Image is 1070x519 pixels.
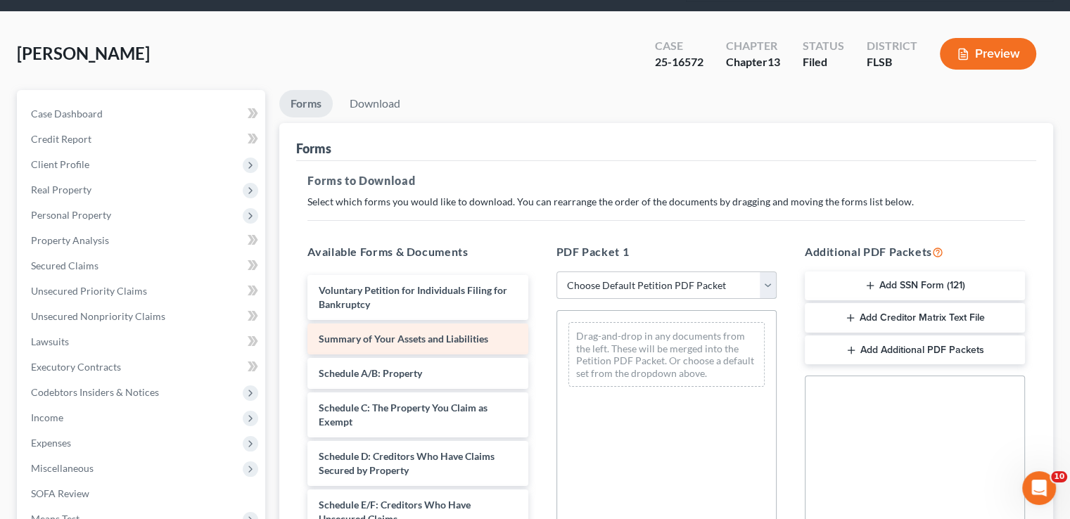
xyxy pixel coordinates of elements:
[655,38,703,54] div: Case
[31,108,103,120] span: Case Dashboard
[319,450,495,476] span: Schedule D: Creditors Who Have Claims Secured by Property
[20,253,265,278] a: Secured Claims
[31,259,98,271] span: Secured Claims
[805,243,1025,260] h5: Additional PDF Packets
[805,303,1025,333] button: Add Creditor Matrix Text File
[23,153,219,250] div: The court has added a new Credit Counseling Field that we need to update upon filing. Please remo...
[20,304,265,329] a: Unsecured Nonpriority Claims
[20,354,265,380] a: Executory Contracts
[31,487,89,499] span: SOFA Review
[805,335,1025,365] button: Add Additional PDF Packets
[867,38,917,54] div: District
[11,110,231,258] div: 🚨ATTN: [GEOGRAPHIC_DATA] of [US_STATE]The court has added a new Credit Counseling Field that we n...
[319,402,488,428] span: Schedule C: The Property You Claim as Exempt
[22,411,33,423] button: Emoji picker
[31,386,159,398] span: Codebtors Insiders & Notices
[89,411,101,423] button: Start recording
[31,462,94,474] span: Miscellaneous
[220,6,247,32] button: Home
[67,411,78,423] button: Upload attachment
[247,6,272,31] div: Close
[31,133,91,145] span: Credit Report
[31,158,89,170] span: Client Profile
[31,411,63,423] span: Income
[31,335,69,347] span: Lawsuits
[307,243,528,260] h5: Available Forms & Documents
[20,228,265,253] a: Property Analysis
[40,8,63,30] img: Profile image for Katie
[31,361,121,373] span: Executory Contracts
[803,54,844,70] div: Filed
[31,285,147,297] span: Unsecured Priority Claims
[867,54,917,70] div: FLSB
[556,243,777,260] h5: PDF Packet 1
[803,38,844,54] div: Status
[68,18,131,32] p: Active 2h ago
[17,43,150,63] span: [PERSON_NAME]
[241,406,264,428] button: Send a message…
[20,481,265,506] a: SOFA Review
[307,195,1025,209] p: Select which forms you would like to download. You can rearrange the order of the documents by dr...
[31,184,91,196] span: Real Property
[12,382,269,406] textarea: Message…
[20,329,265,354] a: Lawsuits
[68,7,160,18] h1: [PERSON_NAME]
[9,6,36,32] button: go back
[11,110,270,289] div: Katie says…
[31,209,111,221] span: Personal Property
[805,271,1025,301] button: Add SSN Form (121)
[726,38,780,54] div: Chapter
[20,127,265,152] a: Credit Report
[31,310,165,322] span: Unsecured Nonpriority Claims
[307,172,1025,189] h5: Forms to Download
[20,278,265,304] a: Unsecured Priority Claims
[940,38,1036,70] button: Preview
[338,90,412,117] a: Download
[23,261,133,269] div: [PERSON_NAME] • 8h ago
[319,333,488,345] span: Summary of Your Assets and Liabilities
[768,55,780,68] span: 13
[319,284,507,310] span: Voluntary Petition for Individuals Filing for Bankruptcy
[279,90,333,117] a: Forms
[319,367,422,379] span: Schedule A/B: Property
[1051,471,1067,482] span: 10
[44,411,56,423] button: Gif picker
[31,234,109,246] span: Property Analysis
[1022,471,1056,505] iframe: Intercom live chat
[296,140,331,157] div: Forms
[20,101,265,127] a: Case Dashboard
[31,437,71,449] span: Expenses
[655,54,703,70] div: 25-16572
[23,120,200,145] b: 🚨ATTN: [GEOGRAPHIC_DATA] of [US_STATE]
[568,322,765,387] div: Drag-and-drop in any documents from the left. These will be merged into the Petition PDF Packet. ...
[726,54,780,70] div: Chapter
